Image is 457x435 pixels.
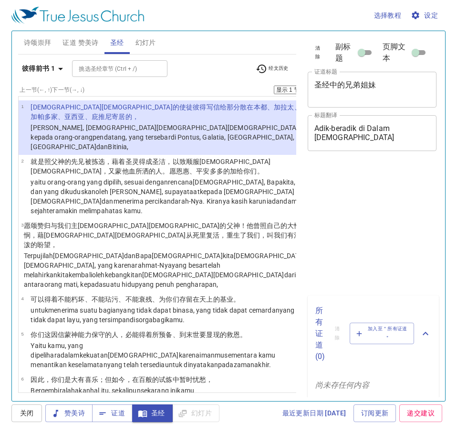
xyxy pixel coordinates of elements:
wg2596: 父 [31,158,270,175]
wg313: oleh [24,271,296,288]
span: 5 [21,331,23,337]
wg5083: 在天 [193,295,240,303]
wg2424: [DEMOGRAPHIC_DATA] [24,231,301,249]
wg5547: , kepada orang-orang [31,124,300,151]
wg263: 、为 [152,295,240,303]
wg2596: 自己的 [24,222,301,249]
wg4129: 加给你们 [230,167,264,175]
wg1588: pendatang [31,133,294,151]
wg5213: 。 [257,167,264,175]
wg3962: [DEMOGRAPHIC_DATA] [24,252,305,288]
wg3927: , yang tersebar [31,133,294,151]
wg2962: [DEMOGRAPHIC_DATA] [24,222,301,249]
p: 就是照 [31,157,305,176]
wg5432: 的人，必能得着所预备 [105,331,247,338]
span: 加入至＂所有证道＂ [356,325,408,342]
wg1722: 圣灵 [31,158,270,175]
wg1656: yang besar [24,261,296,288]
wg3588: 曾照 [24,222,301,249]
wg3641: 忧愁 [193,376,213,383]
wg4129: atas kamu [109,207,143,215]
p: Yaitu kamu, yang dipelihara [31,341,305,370]
wg2092: 、到 [173,331,247,338]
wg2198: 盼望 [37,241,57,249]
span: 4 [21,296,23,301]
button: 选择教程 [370,7,405,24]
wg1515: 多多的 [210,167,264,175]
wg2316: 的先见 [31,158,270,175]
wg313: kita [24,271,296,288]
wg2257: 主 [24,222,301,249]
wg862: 、不能玷污 [85,295,240,303]
wg2424: [DEMOGRAPHIC_DATA] [31,103,301,120]
wg4473: 的人。愿恩惠 [149,167,264,175]
wg5218: kepada [DEMOGRAPHIC_DATA] [31,188,302,215]
span: 关闭 [19,407,34,419]
button: 关闭 [11,404,42,422]
wg3498: , kepada [77,281,218,288]
wg5547: dan [31,197,302,215]
span: 副标题 [335,41,356,64]
b: 彼得前书 1 [22,63,55,75]
wg5083: di [130,316,185,324]
span: 3 [21,222,23,228]
span: 选择教程 [374,10,402,22]
wg4102: 蒙 [64,331,247,338]
wg1722: kekuatan [31,351,275,369]
wg38: oleh [PERSON_NAME] [31,188,302,215]
wg5547: , yang karena [24,261,296,288]
wg1722: 的基业。 [213,295,240,303]
p: [DEMOGRAPHIC_DATA] [31,102,305,121]
span: 赞美诗 [53,407,85,419]
button: 赞美诗 [45,404,93,422]
wg2817: 不能朽坏 [58,295,240,303]
wg1656: ，藉 [24,231,301,249]
wg2532: menerima percikan [31,197,302,215]
wg1519: 得着 [44,295,240,303]
p: 可以 [31,294,305,304]
wg5432: dalam [31,351,275,369]
p: 因此，你们是大有喜乐 [31,375,305,384]
wg1519: 你们 [166,295,240,303]
wg1519: kamu [166,316,185,324]
wg4151: 得成圣洁 [31,158,270,175]
wg2424: [DEMOGRAPHIC_DATA] [31,167,263,175]
wg5213: . [141,207,143,215]
wg601: pada [218,361,271,369]
p: 愿颂赞 [24,221,305,250]
wg2128: 归与我们 [24,222,301,249]
wg773: 、庇推尼 [85,113,139,120]
button: 证道 [92,404,133,422]
p: Terpujilah [24,251,305,289]
textarea: Adik-beradik di Dalam [DEMOGRAPHIC_DATA] [314,124,430,142]
wg1680: ， [51,241,57,249]
span: 证道 赞美诗 [62,37,98,49]
span: 证道 [100,407,125,419]
wg3962: 神 [24,222,301,249]
wg1722: 暂时 [179,376,213,383]
wg3927: ， [132,113,139,120]
span: 2 [21,158,23,163]
wg283: 、不能衰残 [118,295,240,303]
p: 你们这因 [31,330,305,339]
wg2540: akhir [254,361,271,369]
span: 最近更新日期 [DATE] [282,407,346,419]
wg1515: makin melimpah [59,207,143,215]
wg1722: sorga [135,316,185,324]
button: 设定 [409,7,442,24]
wg2248: kembali [24,271,296,288]
wg1722: 神 [71,331,247,338]
wg978: , [127,143,128,151]
span: 诗颂崇拜 [24,37,52,49]
wg3962: 神 [31,158,270,175]
wg4991: yang telah tersedia [107,361,271,369]
wg2532: Bapa [24,252,305,288]
wg5485: 、平安 [189,167,264,175]
wg129: 蒙他血所洒 [115,167,263,175]
wg3772: bagi [153,316,185,324]
wg2316: dan [24,252,305,288]
wg2198: yang penuh pengharapan [139,281,218,288]
wg1519: menerima suatu bagian [31,306,294,324]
